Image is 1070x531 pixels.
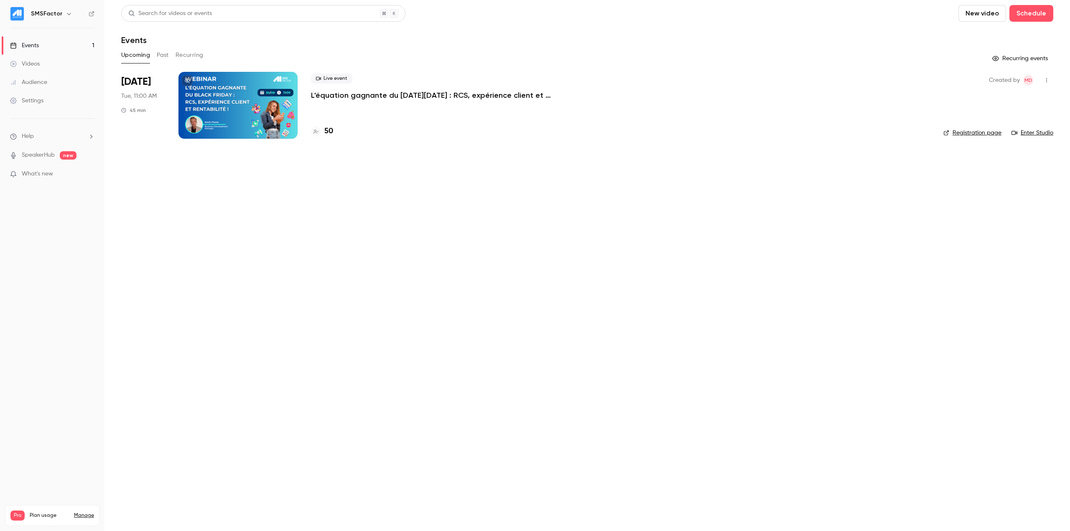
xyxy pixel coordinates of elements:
[157,48,169,62] button: Past
[121,72,165,139] div: Sep 30 Tue, 11:00 AM (Europe/Paris)
[60,151,76,160] span: new
[1023,75,1033,85] span: Marie Delamarre
[10,132,94,141] li: help-dropdown-opener
[22,132,34,141] span: Help
[324,126,333,137] h4: 50
[10,511,25,521] span: Pro
[311,90,562,100] a: L'équation gagnante du [DATE][DATE] : RCS, expérience client et rentabilité !
[989,75,1020,85] span: Created by
[10,60,40,68] div: Videos
[1024,75,1032,85] span: MD
[121,92,157,100] span: Tue, 11:00 AM
[311,126,333,137] a: 50
[10,7,24,20] img: SMSFactor
[22,151,55,160] a: SpeakerHub
[121,75,151,89] span: [DATE]
[176,48,204,62] button: Recurring
[128,9,212,18] div: Search for videos or events
[121,48,150,62] button: Upcoming
[30,512,69,519] span: Plan usage
[84,170,94,178] iframe: Noticeable Trigger
[1009,5,1053,22] button: Schedule
[22,170,53,178] span: What's new
[31,10,62,18] h6: SMSFactor
[10,41,39,50] div: Events
[10,78,47,86] div: Audience
[311,74,352,84] span: Live event
[958,5,1006,22] button: New video
[1011,129,1053,137] a: Enter Studio
[121,35,147,45] h1: Events
[988,52,1053,65] button: Recurring events
[121,107,146,114] div: 45 min
[943,129,1001,137] a: Registration page
[74,512,94,519] a: Manage
[10,97,43,105] div: Settings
